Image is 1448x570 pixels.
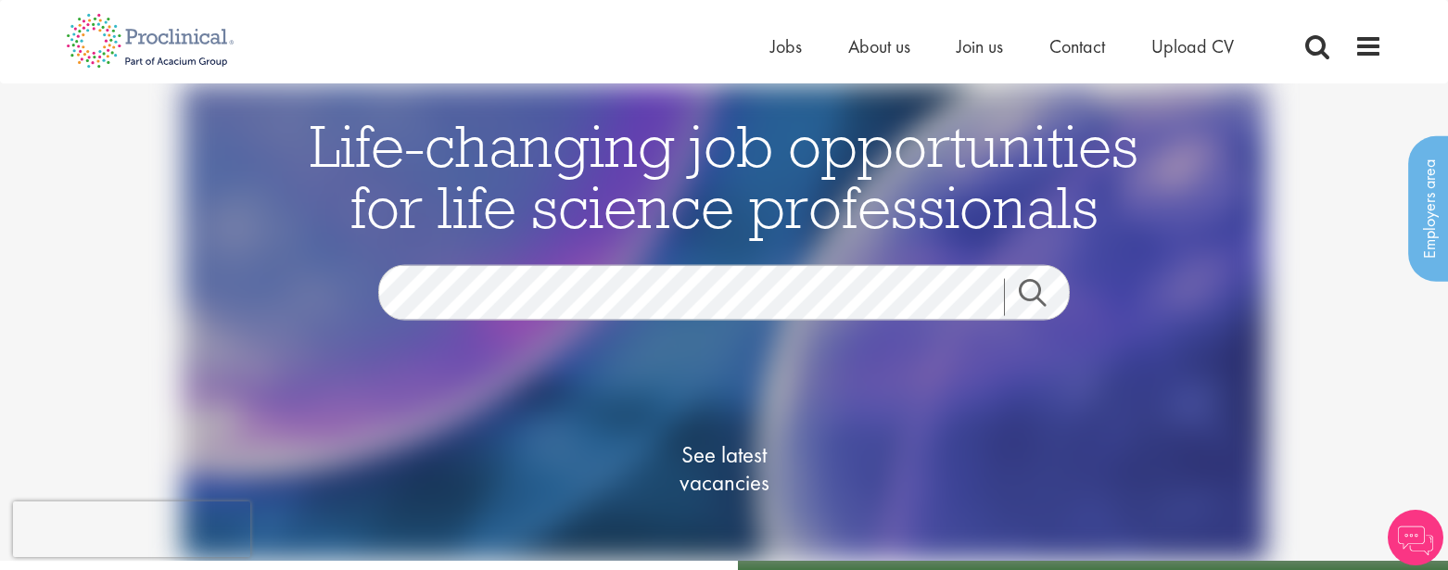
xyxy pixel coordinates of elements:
img: Chatbot [1388,510,1443,565]
img: candidate home [182,83,1266,561]
a: Join us [957,34,1003,58]
a: Jobs [770,34,802,58]
a: Upload CV [1151,34,1234,58]
iframe: reCAPTCHA [13,501,250,557]
a: Job search submit button [1004,279,1084,316]
span: Life-changing job opportunities for life science professionals [310,108,1138,244]
a: About us [848,34,910,58]
span: See latest vacancies [631,441,817,497]
a: Contact [1049,34,1105,58]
